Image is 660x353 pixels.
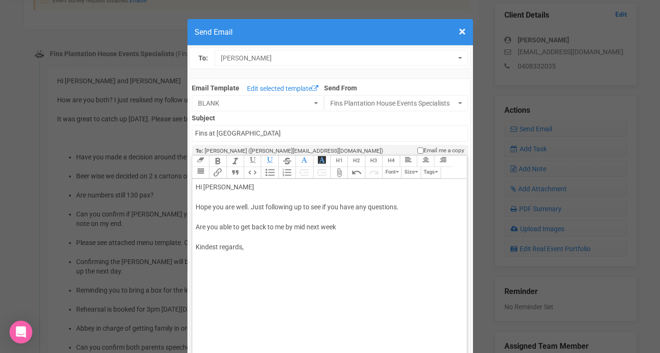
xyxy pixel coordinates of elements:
button: Attach Files [330,167,347,178]
button: Underline [244,156,261,167]
button: Quote [227,167,244,178]
button: Code [244,167,261,178]
button: Align Justified [192,167,209,178]
span: BLANK [198,98,312,108]
button: Align Right [434,156,451,167]
button: Decrease Level [296,167,313,178]
button: Font Background [313,156,330,167]
button: Strikethrough [278,156,296,167]
button: Align Left [400,156,417,167]
label: Send From [324,81,469,93]
strong: To: [196,147,203,154]
span: [PERSON_NAME] [221,53,456,63]
span: H1 [336,157,343,164]
button: Increase Level [313,167,330,178]
button: Font [382,167,401,178]
button: Heading 2 [347,156,364,167]
button: Bullets [261,167,278,178]
button: Redo [365,167,382,178]
span: Email me a copy [424,147,464,155]
button: Heading 1 [330,156,347,167]
div: Open Intercom Messenger [10,321,32,343]
button: Underline Colour [261,156,278,167]
div: Hi [PERSON_NAME] Hope you are well. Just following up to see if you have any questions. Are you a... [196,182,460,272]
button: Size [401,167,420,178]
span: × [459,24,466,39]
button: Tags [421,167,441,178]
button: Italic [227,156,244,167]
button: Heading 3 [365,156,382,167]
button: Undo [347,167,364,178]
button: Numbers [278,167,296,178]
button: Bold [209,156,226,167]
span: [PERSON_NAME] ([PERSON_NAME][EMAIL_ADDRESS][DOMAIN_NAME]) [205,147,383,154]
label: Subject [192,111,468,123]
button: Clear Formatting at cursor [192,156,209,167]
label: Email Template [192,83,239,93]
span: Fins Plantation House Events Specialists [330,98,456,108]
button: Font Colour [296,156,313,167]
h4: Send Email [195,26,466,38]
a: Edit selected template [245,83,321,95]
button: Align Center [417,156,434,167]
span: H4 [388,157,394,164]
span: H2 [353,157,360,164]
button: Link [209,167,226,178]
span: H3 [370,157,377,164]
label: To: [198,53,208,63]
button: Heading 4 [382,156,399,167]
